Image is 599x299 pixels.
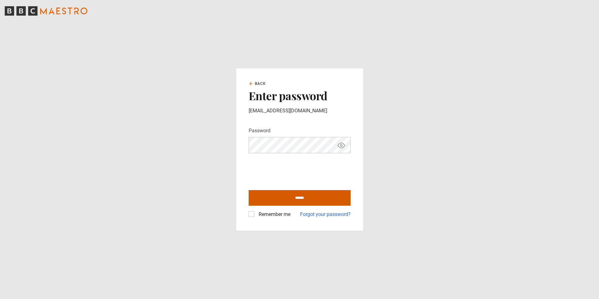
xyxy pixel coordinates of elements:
a: Back [249,81,266,86]
p: [EMAIL_ADDRESS][DOMAIN_NAME] [249,107,351,115]
iframe: reCAPTCHA [249,158,343,183]
a: Forgot your password? [300,211,351,218]
span: Back [255,81,266,86]
label: Password [249,127,270,135]
button: Show password [336,140,347,151]
label: Remember me [256,211,290,218]
h2: Enter password [249,89,351,102]
svg: BBC Maestro [5,6,87,16]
